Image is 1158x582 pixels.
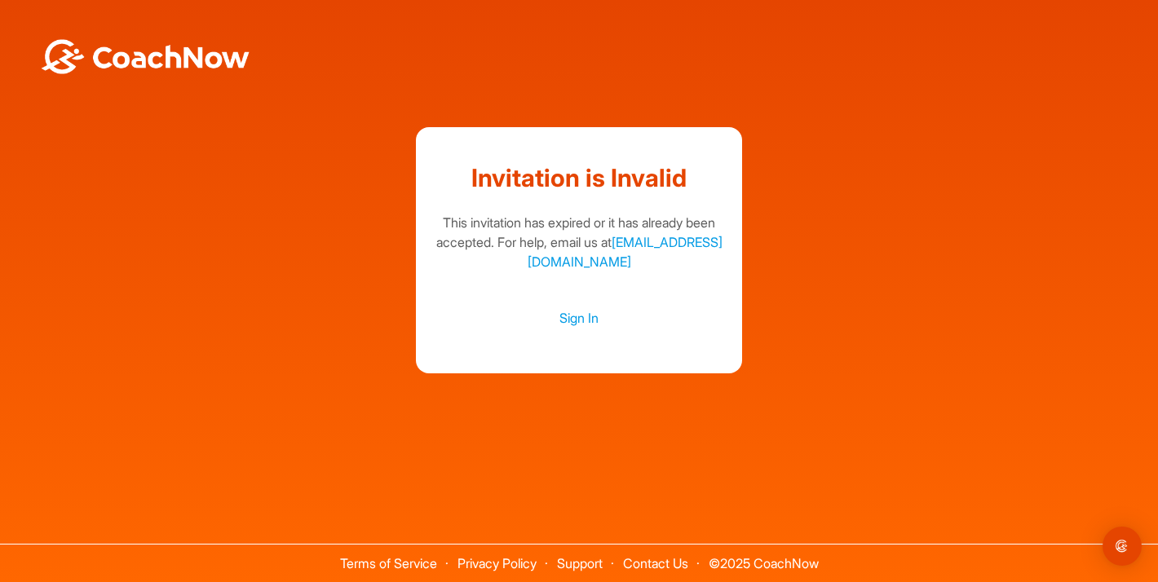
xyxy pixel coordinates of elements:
[432,160,726,196] h1: Invitation is Invalid
[701,545,827,570] span: © 2025 CoachNow
[340,555,437,571] a: Terms of Service
[432,213,726,271] div: This invitation has expired or it has already been accepted. For help, email us at
[39,39,251,74] img: BwLJSsUCoWCh5upNqxVrqldRgqLPVwmV24tXu5FoVAoFEpwwqQ3VIfuoInZCoVCoTD4vwADAC3ZFMkVEQFDAAAAAElFTkSuQmCC
[457,555,537,571] a: Privacy Policy
[623,555,688,571] a: Contact Us
[557,555,603,571] a: Support
[432,307,726,328] a: Sign In
[528,234,723,270] a: [EMAIL_ADDRESS][DOMAIN_NAME]
[1103,527,1142,566] div: Open Intercom Messenger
